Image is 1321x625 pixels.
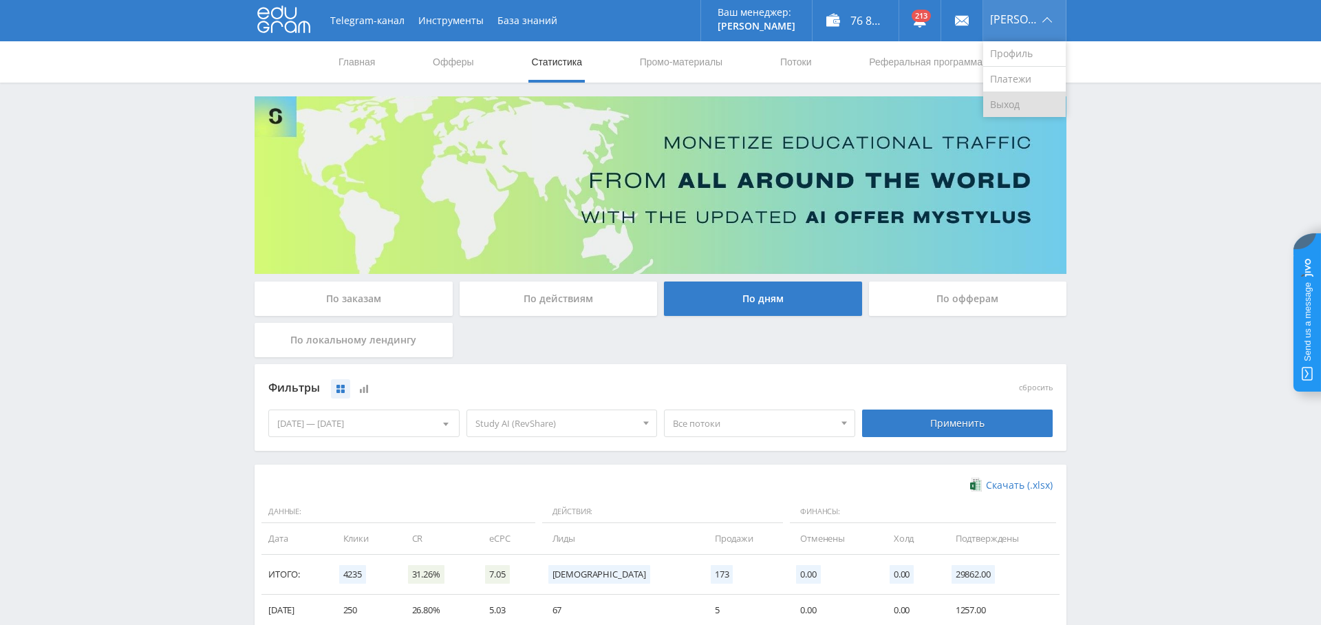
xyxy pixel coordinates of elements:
[664,282,862,316] div: По дням
[398,523,476,554] td: CR
[255,96,1066,274] img: Banner
[337,41,376,83] a: Главная
[542,500,783,524] span: Действия:
[970,478,1053,492] a: Скачать (.xlsx)
[718,7,795,18] p: Ваш менеджер:
[268,378,855,399] div: Фильтры
[942,523,1060,554] td: Подтверждены
[408,565,444,584] span: 31.26%
[983,67,1066,92] a: Платежи
[330,523,398,554] td: Клики
[255,323,453,357] div: По локальному лендингу
[261,500,535,524] span: Данные:
[673,410,834,436] span: Все потоки
[790,500,1056,524] span: Финансы:
[983,41,1066,67] a: Профиль
[983,92,1066,117] a: Выход
[431,41,475,83] a: Офферы
[869,282,1067,316] div: По офферам
[460,282,658,316] div: По действиям
[779,41,813,83] a: Потоки
[970,478,982,491] img: xlsx
[530,41,583,83] a: Статистика
[990,14,1038,25] span: [PERSON_NAME]
[485,565,509,584] span: 7.05
[711,565,733,584] span: 173
[890,565,914,584] span: 0.00
[1019,383,1053,392] button: сбросить
[261,555,330,595] td: Итого:
[868,41,984,83] a: Реферальная программа
[986,480,1053,491] span: Скачать (.xlsx)
[255,282,453,316] div: По заказам
[880,523,942,554] td: Холд
[548,565,650,584] span: [DEMOGRAPHIC_DATA]
[718,21,795,32] p: [PERSON_NAME]
[862,410,1053,437] div: Применить
[261,523,330,554] td: Дата
[475,410,636,436] span: Study AI (RevShare)
[952,565,995,584] span: 29862.00
[475,523,538,554] td: eCPC
[269,410,459,436] div: [DATE] — [DATE]
[638,41,724,83] a: Промо-материалы
[339,565,366,584] span: 4235
[539,523,701,554] td: Лиды
[786,523,880,554] td: Отменены
[701,523,786,554] td: Продажи
[796,565,820,584] span: 0.00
